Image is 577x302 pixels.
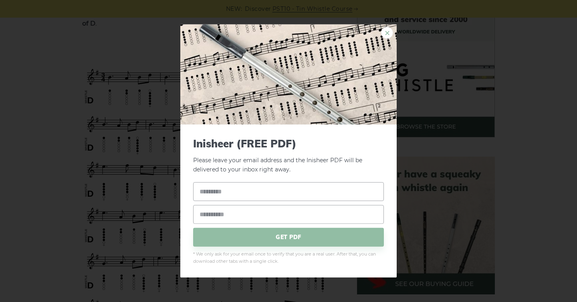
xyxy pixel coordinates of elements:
[381,27,393,39] a: ×
[193,137,384,150] span: Inisheer (FREE PDF)
[193,228,384,246] span: GET PDF
[180,24,397,125] img: Tin Whistle Tab Preview
[193,250,384,265] span: * We only ask for your email once to verify that you are a real user. After that, you can downloa...
[193,137,384,174] p: Please leave your email address and the Inisheer PDF will be delivered to your inbox right away.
